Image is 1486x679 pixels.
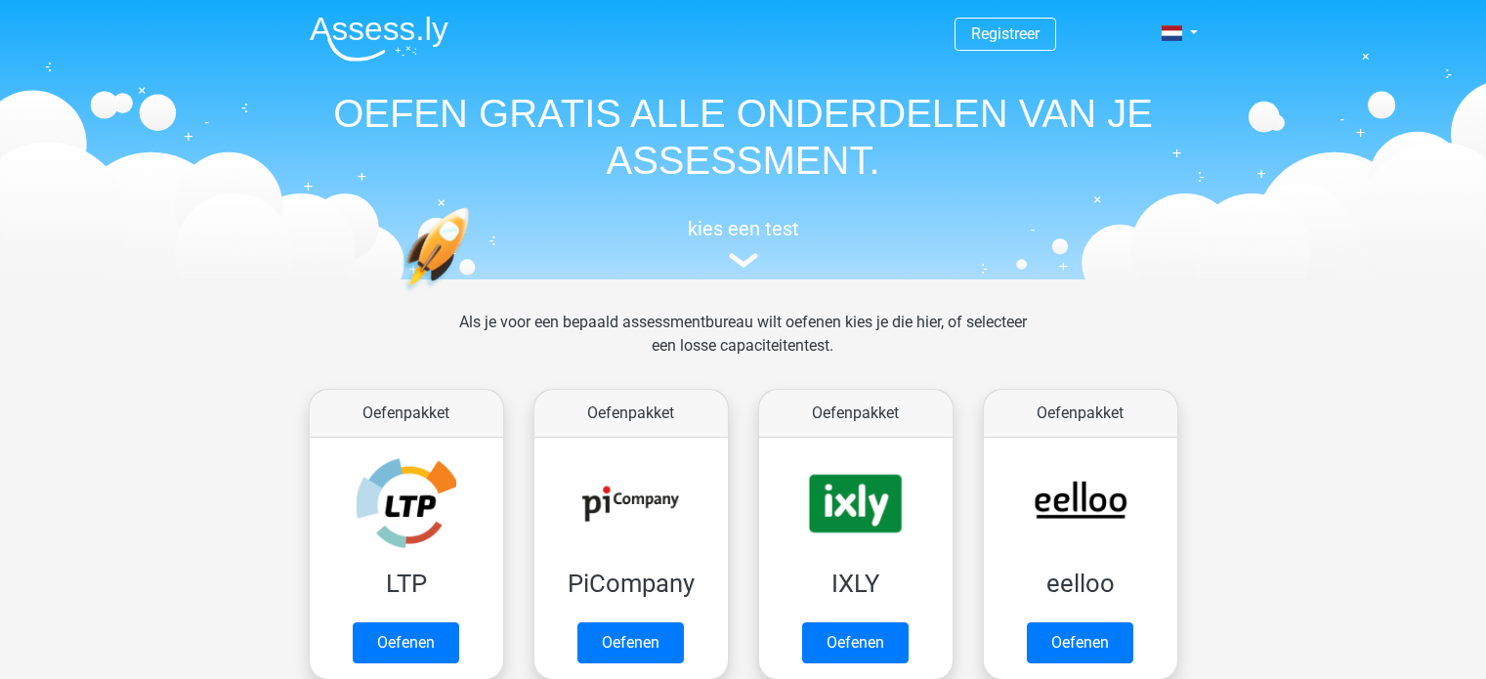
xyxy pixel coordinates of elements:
img: Assessly [310,16,448,62]
a: kies een test [294,217,1193,269]
a: Oefenen [802,622,909,663]
img: oefenen [402,207,545,384]
a: Oefenen [577,622,684,663]
a: Oefenen [353,622,459,663]
h5: kies een test [294,217,1193,240]
a: Oefenen [1027,622,1133,663]
div: Als je voor een bepaald assessmentbureau wilt oefenen kies je die hier, of selecteer een losse ca... [444,311,1042,381]
a: Registreer [971,24,1040,43]
img: assessment [729,253,758,268]
h1: OEFEN GRATIS ALLE ONDERDELEN VAN JE ASSESSMENT. [294,90,1193,184]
